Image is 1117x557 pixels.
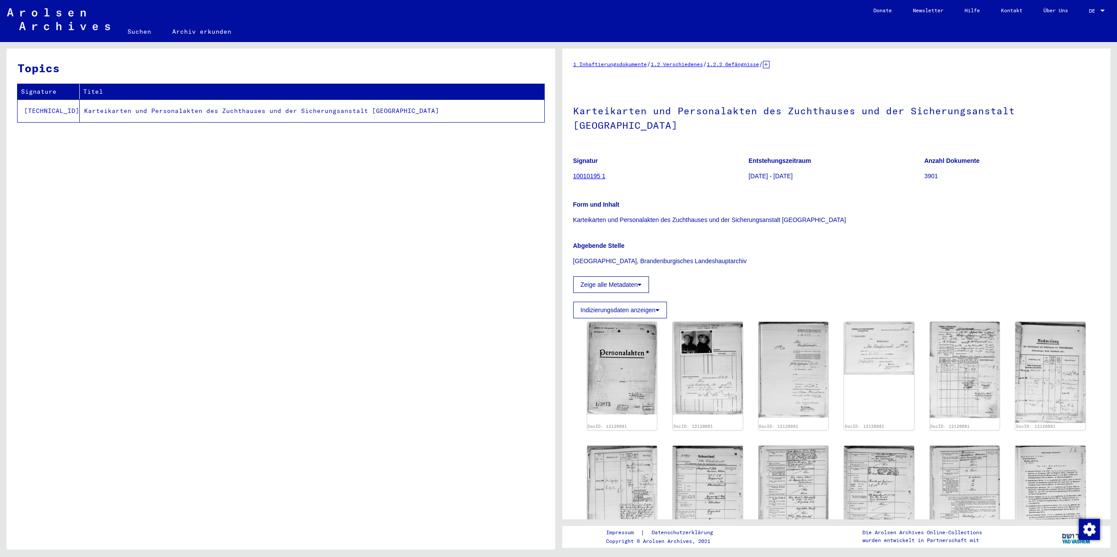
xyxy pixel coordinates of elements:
[845,424,884,429] a: DocID: 12120081
[1060,525,1093,547] img: yv_logo.png
[573,242,624,249] b: Abgebende Stelle
[7,8,110,30] img: Arolsen_neg.svg
[748,157,811,164] b: Entstehungszeitraum
[573,257,1100,266] p: [GEOGRAPHIC_DATA], Brandenburgisches Landeshauptarchiv
[1016,424,1056,429] a: DocID: 12120081
[759,322,829,418] img: 003.jpg
[930,424,970,429] a: DocID: 12120081
[18,99,80,122] td: [TECHNICAL_ID]
[606,537,723,545] p: Copyright © Arolsen Archives, 2021
[573,215,1100,225] p: Karteikarten und Personalakten des Zuchthauses und der Sicherungsanstalt [GEOGRAPHIC_DATA]
[673,446,743,546] img: 008.jpg
[759,446,829,541] img: 009.jpg
[18,84,80,99] th: Signature
[573,61,647,67] a: 1 Inhaftierungsdokumente
[588,424,627,429] a: DocID: 12120081
[1015,446,1085,547] img: 012.jpg
[587,446,657,542] img: 007.jpg
[759,60,763,68] span: /
[573,276,649,293] button: Zeige alle Metadaten
[651,61,703,67] a: 1.2 Verschiedenes
[162,21,242,42] a: Archiv erkunden
[673,322,743,415] img: 002.jpg
[573,157,598,164] b: Signatur
[573,91,1100,144] h1: Karteikarten und Personalakten des Zuchthauses und der Sicherungsanstalt [GEOGRAPHIC_DATA]
[924,172,1099,181] p: 3901
[606,528,641,537] a: Impressum
[117,21,162,42] a: Suchen
[862,536,982,544] p: wurden entwickelt in Partnerschaft mit
[862,529,982,536] p: Die Arolsen Archives Online-Collections
[645,528,723,537] a: Datenschutzerklärung
[930,446,1000,536] img: 011.jpg
[748,172,924,181] p: [DATE] - [DATE]
[1079,519,1100,540] img: Zustimmung ändern
[80,99,544,122] td: Karteikarten und Personalakten des Zuchthauses und der Sicherungsanstalt [GEOGRAPHIC_DATA]
[1015,322,1085,423] img: 006.jpg
[707,61,759,67] a: 1.2.2 Gefängnisse
[18,60,544,77] h3: Topics
[573,173,606,180] a: 10010195 1
[573,302,667,318] button: Indizierungsdaten anzeigen
[1089,8,1099,14] span: DE
[703,60,707,68] span: /
[924,157,979,164] b: Anzahl Dokumente
[80,84,544,99] th: Titel
[844,446,914,543] img: 010.jpg
[759,424,798,429] a: DocID: 12120081
[647,60,651,68] span: /
[573,201,620,208] b: Form und Inhalt
[930,322,1000,418] img: 005.jpg
[844,322,914,375] img: 004.jpg
[674,424,713,429] a: DocID: 12120081
[587,322,657,415] img: 001.jpg
[606,528,723,537] div: |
